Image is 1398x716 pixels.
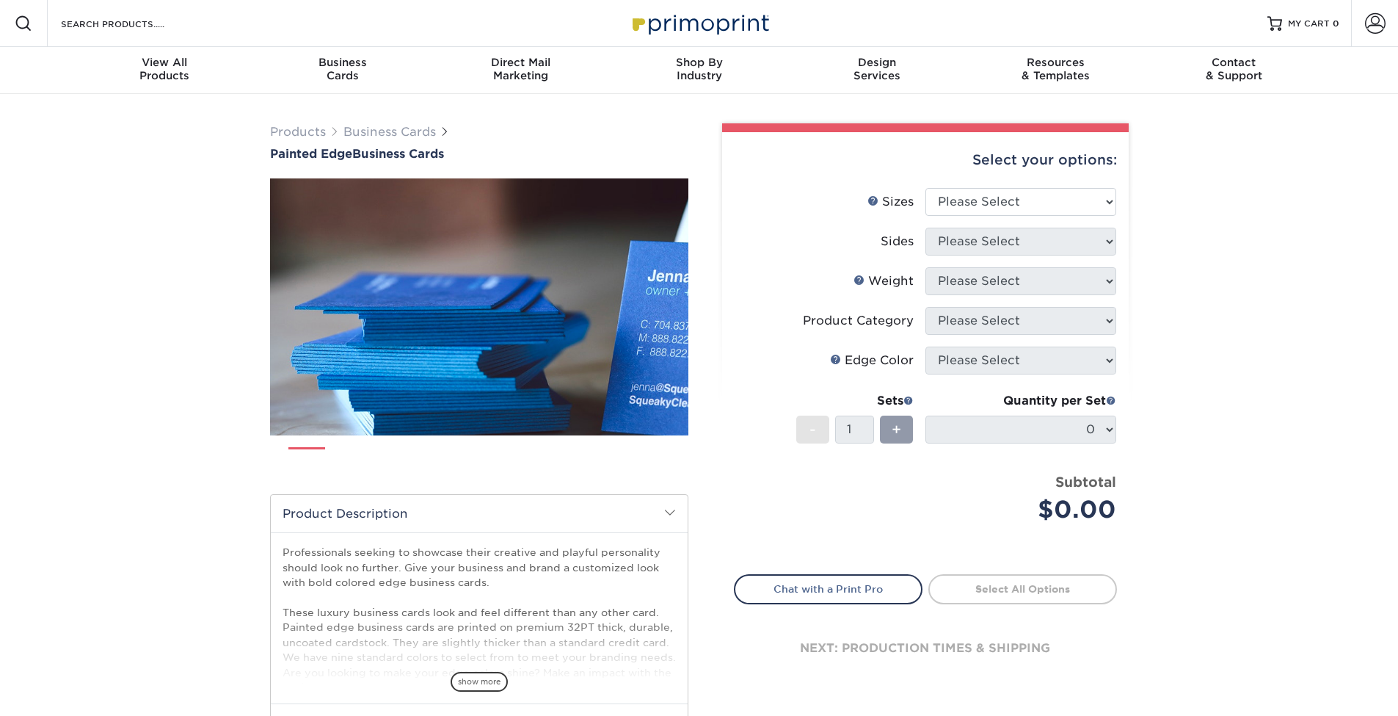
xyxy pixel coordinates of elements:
[253,56,432,69] span: Business
[270,98,688,516] img: Painted Edge 01
[734,604,1117,693] div: next: production times & shipping
[1288,18,1330,30] span: MY CART
[270,125,326,139] a: Products
[343,125,436,139] a: Business Cards
[270,147,688,161] h1: Business Cards
[809,419,816,441] span: -
[288,442,325,479] img: Business Cards 01
[966,56,1145,69] span: Resources
[867,193,914,211] div: Sizes
[338,441,374,478] img: Business Cards 02
[610,56,788,69] span: Shop By
[451,672,508,692] span: show more
[626,7,773,39] img: Primoprint
[76,56,254,82] div: Products
[788,56,966,82] div: Services
[387,441,423,478] img: Business Cards 03
[928,574,1117,604] a: Select All Options
[253,56,432,82] div: Cards
[485,441,522,478] img: Business Cards 05
[583,441,620,478] img: Business Cards 07
[788,56,966,69] span: Design
[253,47,432,94] a: BusinessCards
[788,47,966,94] a: DesignServices
[734,132,1117,188] div: Select your options:
[1145,56,1323,82] div: & Support
[270,147,688,161] a: Painted EdgeBusiness Cards
[1055,474,1116,490] strong: Subtotal
[892,419,901,441] span: +
[936,492,1116,527] div: $0.00
[270,147,352,161] span: Painted Edge
[966,47,1145,94] a: Resources& Templates
[803,312,914,330] div: Product Category
[633,441,669,478] img: Business Cards 08
[432,56,610,82] div: Marketing
[1145,47,1323,94] a: Contact& Support
[59,15,203,32] input: SEARCH PRODUCTS.....
[925,392,1116,410] div: Quantity per Set
[734,574,922,604] a: Chat with a Print Pro
[1333,18,1339,29] span: 0
[796,392,914,410] div: Sets
[436,441,473,478] img: Business Cards 04
[76,56,254,69] span: View All
[432,56,610,69] span: Direct Mail
[881,233,914,250] div: Sides
[271,495,688,532] h2: Product Description
[76,47,254,94] a: View AllProducts
[966,56,1145,82] div: & Templates
[610,47,788,94] a: Shop ByIndustry
[534,441,571,478] img: Business Cards 06
[830,352,914,369] div: Edge Color
[1145,56,1323,69] span: Contact
[610,56,788,82] div: Industry
[432,47,610,94] a: Direct MailMarketing
[853,272,914,290] div: Weight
